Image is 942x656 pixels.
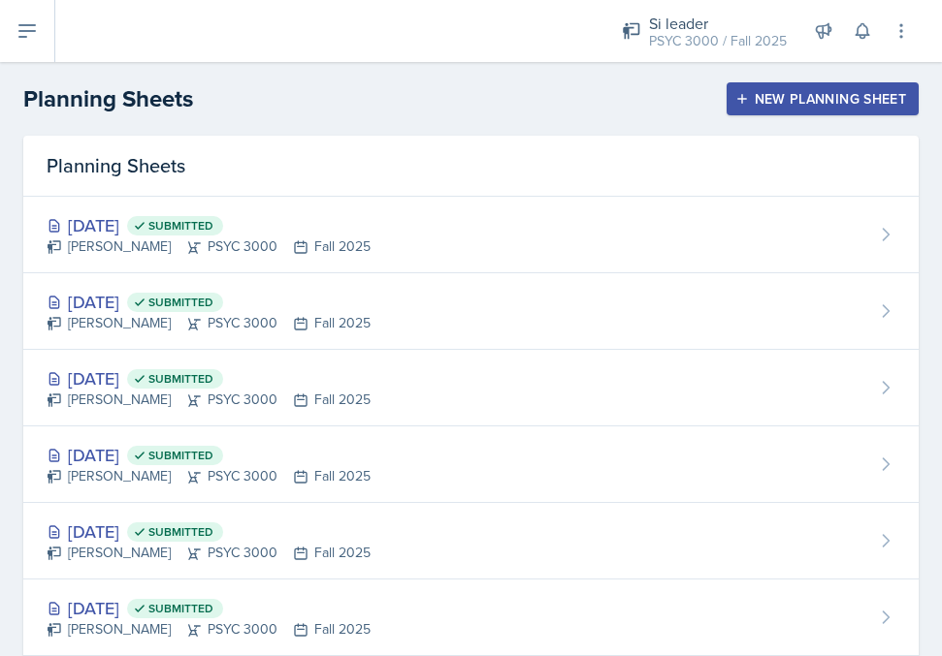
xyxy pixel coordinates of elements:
a: [DATE] Submitted [PERSON_NAME]PSYC 3000Fall 2025 [23,350,919,426]
div: [PERSON_NAME] PSYC 3000 Fall 2025 [47,236,371,257]
div: [PERSON_NAME] PSYC 3000 Fall 2025 [47,543,371,563]
a: [DATE] Submitted [PERSON_NAME]PSYC 3000Fall 2025 [23,273,919,350]
span: Submitted [148,295,213,310]
a: [DATE] Submitted [PERSON_NAME]PSYC 3000Fall 2025 [23,426,919,503]
div: [PERSON_NAME] PSYC 3000 Fall 2025 [47,390,371,410]
div: [DATE] [47,365,371,391]
div: Si leader [649,12,787,35]
div: [DATE] [47,595,371,621]
div: New Planning Sheet [739,91,906,107]
a: [DATE] Submitted [PERSON_NAME]PSYC 3000Fall 2025 [23,197,919,273]
span: Submitted [148,218,213,234]
div: [PERSON_NAME] PSYC 3000 Fall 2025 [47,466,371,486]
a: [DATE] Submitted [PERSON_NAME]PSYC 3000Fall 2025 [23,579,919,656]
span: Submitted [148,448,213,463]
div: [DATE] [47,289,371,315]
div: [DATE] [47,518,371,545]
span: Submitted [148,371,213,387]
h2: Planning Sheets [23,81,193,116]
span: Submitted [148,524,213,540]
a: [DATE] Submitted [PERSON_NAME]PSYC 3000Fall 2025 [23,503,919,579]
div: [DATE] [47,442,371,468]
span: Submitted [148,601,213,616]
div: [PERSON_NAME] PSYC 3000 Fall 2025 [47,313,371,333]
button: New Planning Sheet [727,82,919,115]
div: [PERSON_NAME] PSYC 3000 Fall 2025 [47,619,371,640]
div: Planning Sheets [23,136,919,197]
div: PSYC 3000 / Fall 2025 [649,31,787,51]
div: [DATE] [47,212,371,238]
